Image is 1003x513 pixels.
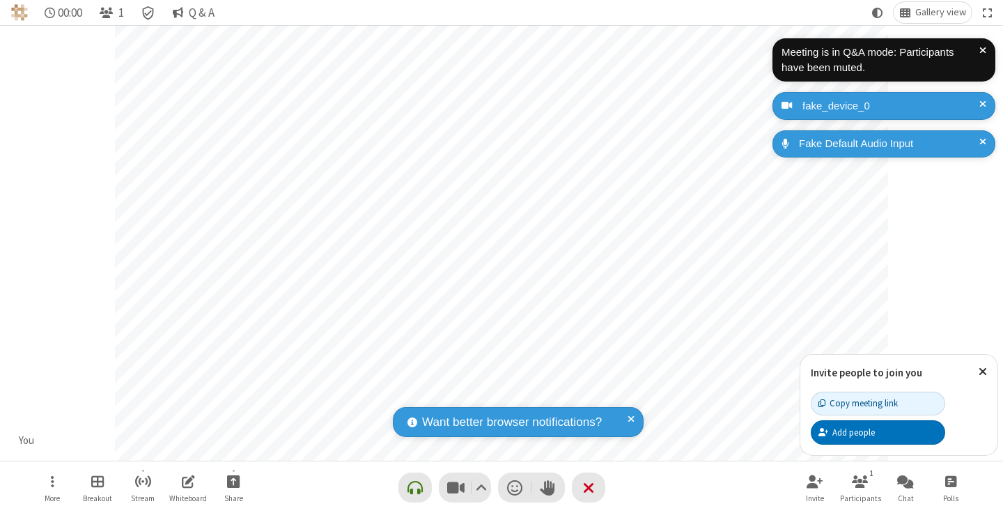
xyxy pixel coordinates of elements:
label: Invite people to join you [811,366,922,379]
button: Manage Breakout Rooms [77,468,118,507]
span: Stream [131,494,155,503]
div: 1 [866,467,878,480]
span: More [45,494,60,503]
button: Video setting [472,473,490,503]
div: Meeting is in Q&A mode: Participants have been muted. [782,45,979,76]
span: Gallery view [915,7,966,18]
span: Q & A [189,6,215,20]
div: fake_device_0 [798,98,985,114]
button: Send a reaction [498,473,531,503]
img: QA Selenium DO NOT DELETE OR CHANGE [11,4,28,21]
span: Share [224,494,243,503]
button: Add people [811,420,945,444]
button: Q & A [166,2,220,23]
button: Open chat [885,468,926,507]
span: 1 [118,6,124,20]
button: Open poll [930,468,972,507]
button: Open participant list [93,2,130,23]
button: Stop video (⌘+Shift+V) [439,473,491,503]
span: Polls [943,494,958,503]
button: End or leave meeting [572,473,605,503]
button: Fullscreen [977,2,998,23]
span: Chat [898,494,914,503]
span: Whiteboard [169,494,207,503]
button: Change layout [894,2,972,23]
div: Copy meeting link [818,397,898,410]
div: Meeting details Encryption enabled [135,2,162,23]
button: Open menu [31,468,73,507]
button: Open participant list [839,468,881,507]
div: Fake Default Audio Input [794,136,985,152]
button: Start streaming [122,468,164,507]
button: Copy meeting link [811,392,945,415]
div: You [14,433,40,449]
button: Invite participants (⌘+Shift+I) [794,468,836,507]
button: Connect your audio [398,473,432,503]
span: Participants [840,494,881,503]
button: Start sharing [212,468,254,507]
span: Breakout [83,494,112,503]
button: Using system theme [866,2,889,23]
span: 00:00 [58,6,82,20]
button: Close popover [968,355,997,389]
div: Timer [39,2,88,23]
span: Invite [806,494,824,503]
span: Want better browser notifications? [422,413,602,431]
button: Open shared whiteboard [167,468,209,507]
button: Raise hand [531,473,565,503]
